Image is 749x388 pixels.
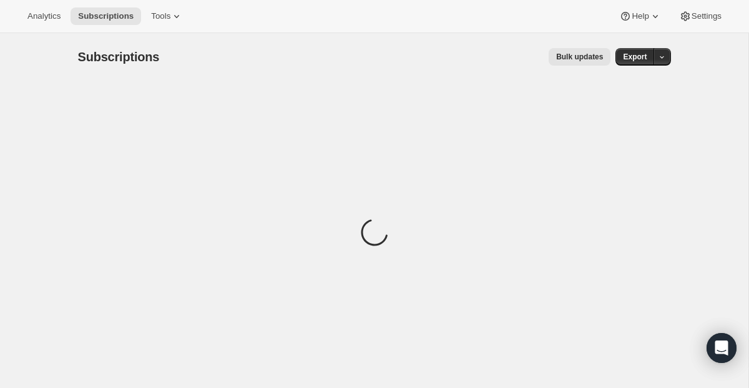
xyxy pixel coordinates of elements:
button: Settings [672,7,729,25]
span: Analytics [27,11,61,21]
div: Open Intercom Messenger [707,333,737,363]
span: Tools [151,11,170,21]
span: Export [623,52,647,62]
button: Subscriptions [71,7,141,25]
span: Subscriptions [78,11,134,21]
button: Analytics [20,7,68,25]
button: Bulk updates [549,48,610,66]
span: Subscriptions [78,50,160,64]
span: Bulk updates [556,52,603,62]
span: Settings [692,11,722,21]
button: Tools [144,7,190,25]
span: Help [632,11,649,21]
button: Export [615,48,654,66]
button: Help [612,7,668,25]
